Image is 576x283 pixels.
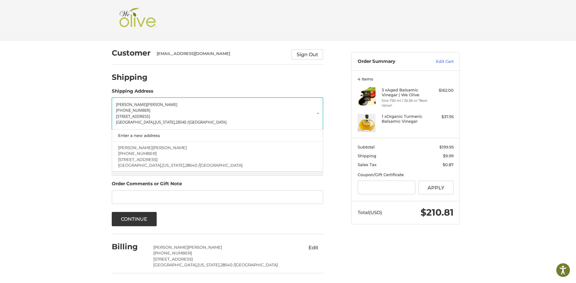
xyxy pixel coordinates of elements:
[162,163,185,168] span: [US_STATE],
[112,180,182,190] legend: Order Comments
[358,172,454,178] div: Coupon/Gift Certificate
[155,119,176,125] span: [US_STATE],
[157,51,286,60] div: [EMAIL_ADDRESS][DOMAIN_NAME]
[235,262,278,267] span: [GEOGRAPHIC_DATA]
[382,98,428,108] li: Size 750 ml / 25.36 oz *Best Value!
[112,97,323,130] a: Enter or select a different address
[118,145,152,150] span: [PERSON_NAME]
[358,77,454,81] h3: 4 Items
[430,114,454,120] div: $37.95
[430,87,454,94] div: $162.00
[291,49,323,60] button: Sign Out
[421,207,454,218] span: $210.81
[153,262,197,267] span: [GEOGRAPHIC_DATA],
[115,130,320,141] a: Enter a new address
[112,212,157,226] button: Continue
[118,151,157,156] span: [PHONE_NUMBER]
[112,48,151,58] h2: Customer
[439,145,454,149] span: $199.95
[153,245,188,250] span: [PERSON_NAME]
[112,73,148,82] h2: Shipping
[443,153,454,158] span: $9.99
[116,119,155,125] span: [GEOGRAPHIC_DATA],
[189,119,227,125] span: [GEOGRAPHIC_DATA]
[118,8,158,32] img: Shop We Olive
[220,262,235,267] span: 28540 /
[358,145,375,149] span: Subtotal
[118,157,158,162] span: [STREET_ADDRESS]
[358,153,376,158] span: Shipping
[153,257,193,261] span: [STREET_ADDRESS]
[152,145,187,150] span: [PERSON_NAME]
[358,181,416,194] input: Gift Certificate or Coupon Code
[418,181,454,194] button: Apply
[382,114,428,124] h4: 1 x Organic Turmeric Balsamic Vinegar
[358,162,377,167] span: Sales Tax
[304,243,323,253] button: Edit
[153,251,192,255] span: [PHONE_NUMBER]
[382,87,428,97] h4: 3 x Aged Balsamic Vinegar | We Olive
[176,119,189,125] span: 28540 /
[358,59,423,65] h3: Order Summary
[116,107,150,113] span: [PHONE_NUMBER]
[358,210,382,215] span: Total (USD)
[118,163,162,168] span: [GEOGRAPHIC_DATA],
[116,114,150,119] span: [STREET_ADDRESS]
[116,102,147,107] span: [PERSON_NAME]
[197,262,220,267] span: [US_STATE],
[112,242,147,251] h2: Billing
[70,8,77,15] button: Open LiveChat chat widget
[188,245,222,250] span: [PERSON_NAME]
[443,162,454,167] span: $0.87
[185,163,199,168] span: 28540 /
[9,9,69,14] p: We're away right now. Please check back later!
[112,88,153,97] legend: Shipping Address
[199,163,243,168] span: [GEOGRAPHIC_DATA]
[423,59,454,65] a: Edit Cart
[115,142,320,172] a: [PERSON_NAME][PERSON_NAME][PHONE_NUMBER][STREET_ADDRESS][GEOGRAPHIC_DATA],[US_STATE],28540 /[GEOG...
[147,102,177,107] span: [PERSON_NAME]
